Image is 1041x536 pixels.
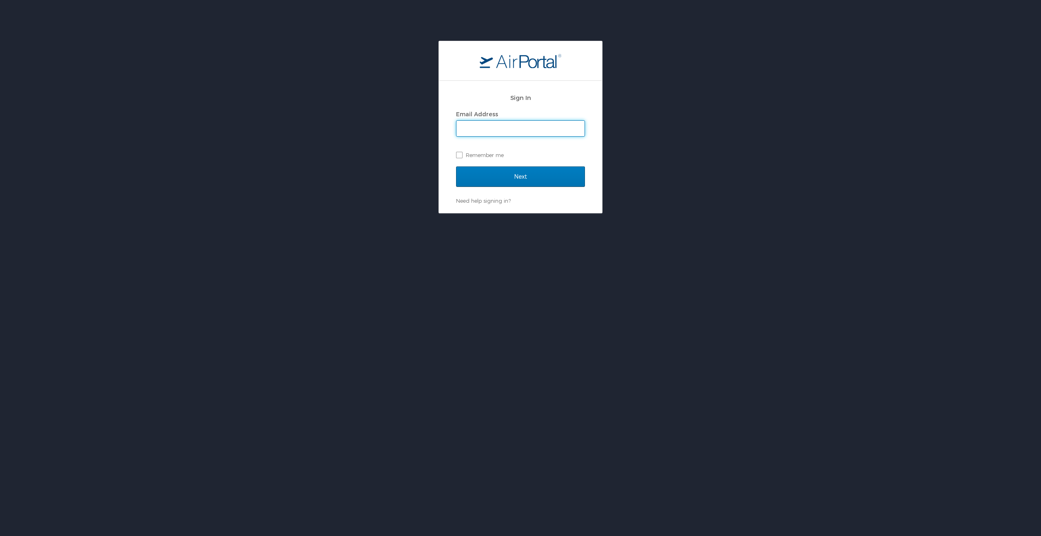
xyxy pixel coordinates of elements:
[456,93,585,102] h2: Sign In
[456,149,585,161] label: Remember me
[456,197,511,204] a: Need help signing in?
[480,53,561,68] img: logo
[456,166,585,187] input: Next
[456,111,498,117] label: Email Address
